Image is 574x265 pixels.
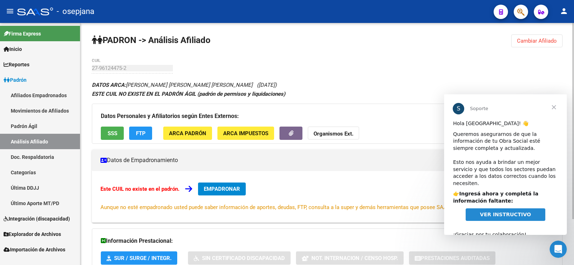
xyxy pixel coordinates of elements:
strong: Organismos Ext. [314,131,353,137]
span: Inicio [4,45,22,53]
span: [PERSON_NAME] [PERSON_NAME] [PERSON_NAME] [92,82,253,88]
button: SUR / SURGE / INTEGR. [101,251,177,265]
span: Aunque no esté empadronado usted puede saber información de aportes, deudas, FTP, consulta a la s... [100,204,452,210]
strong: Este CUIL no existe en el padrón. [100,186,179,192]
button: ARCA Padrón [163,127,212,140]
span: Firma Express [4,30,41,38]
button: SSS [101,127,124,140]
button: Prestaciones Auditadas [409,251,495,265]
span: Cambiar Afiliado [517,38,557,44]
iframe: Intercom live chat [550,241,567,258]
button: Cambiar Afiliado [511,34,563,47]
span: EMPADRONAR [204,186,240,192]
span: Sin Certificado Discapacidad [202,255,285,261]
span: Not. Internacion / Censo Hosp. [311,255,398,261]
span: SUR / SURGE / INTEGR. [114,255,171,261]
h3: Datos Personales y Afiliatorios según Entes Externos: [101,111,508,121]
span: Explorador de Archivos [4,230,61,238]
span: - osepjana [57,4,94,19]
span: ARCA Impuestos [223,130,268,137]
span: SSS [108,130,117,137]
button: Organismos Ext. [308,127,359,140]
mat-icon: menu [6,7,14,15]
div: Datos de Empadronamiento [92,171,563,223]
strong: ESTE CUIL NO EXISTE EN EL PADRÓN ÁGIL (padrón de permisos y liquidaciones) [92,91,285,97]
strong: PADRON -> Análisis Afiliado [92,35,211,45]
span: Padrón [4,76,27,84]
span: ([DATE]) [257,82,277,88]
span: Reportes [4,61,29,68]
span: Prestaciones Auditadas [421,255,490,261]
span: FTP [136,130,146,137]
iframe: Intercom live chat mensaje [444,94,567,235]
button: ARCA Impuestos [217,127,274,140]
span: Importación de Archivos [4,246,65,254]
mat-icon: person [560,7,568,15]
span: Integración (discapacidad) [4,215,70,223]
span: ARCA Padrón [169,130,206,137]
mat-expansion-panel-header: Datos de Empadronamiento [92,150,563,171]
button: FTP [129,127,152,140]
button: EMPADRONAR [198,183,246,195]
div: ¡Gracias por tu colaboración! ​ [9,130,114,151]
mat-panel-title: Datos de Empadronamiento [100,156,545,164]
h3: Información Prestacional: [101,236,554,246]
button: Not. Internacion / Censo Hosp. [296,251,404,265]
button: Sin Certificado Discapacidad [188,251,291,265]
strong: DATOS ARCA: [92,82,126,88]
